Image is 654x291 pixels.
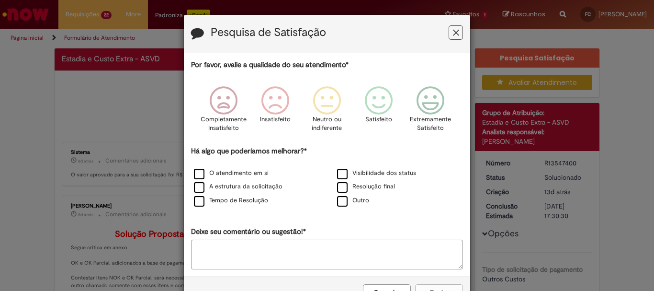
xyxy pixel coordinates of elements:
div: Há algo que poderíamos melhorar?* [191,146,463,208]
label: Visibilidade dos status [337,169,416,178]
label: Por favor, avalie a qualidade do seu atendimento* [191,60,349,70]
label: Tempo de Resolução [194,196,268,205]
p: Completamente Insatisfeito [201,115,247,133]
label: O atendimento em si [194,169,269,178]
label: Pesquisa de Satisfação [211,26,326,39]
p: Neutro ou indiferente [310,115,344,133]
div: Completamente Insatisfeito [199,79,248,145]
p: Extremamente Satisfeito [410,115,451,133]
label: Resolução final [337,182,395,191]
p: Insatisfeito [260,115,291,124]
label: A estrutura da solicitação [194,182,282,191]
div: Insatisfeito [251,79,300,145]
p: Satisfeito [365,115,392,124]
label: Deixe seu comentário ou sugestão!* [191,227,306,237]
div: Neutro ou indiferente [303,79,351,145]
div: Extremamente Satisfeito [406,79,455,145]
div: Satisfeito [354,79,403,145]
label: Outro [337,196,369,205]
